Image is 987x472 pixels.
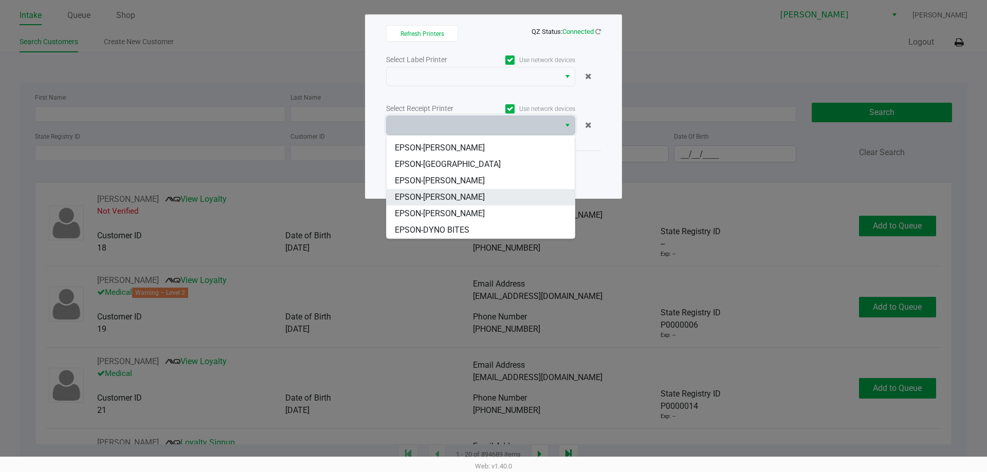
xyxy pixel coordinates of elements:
[395,142,485,154] span: EPSON-[PERSON_NAME]
[386,54,481,65] div: Select Label Printer
[395,224,469,236] span: EPSON-DYNO BITES
[400,30,444,37] span: Refresh Printers
[532,28,601,35] span: QZ Status:
[386,103,481,114] div: Select Receipt Printer
[562,28,594,35] span: Connected
[560,67,575,86] button: Select
[395,191,485,203] span: EPSON-[PERSON_NAME]
[395,175,485,187] span: EPSON-[PERSON_NAME]
[395,207,485,220] span: EPSON-[PERSON_NAME]
[475,462,512,470] span: Web: v1.40.0
[386,25,458,42] button: Refresh Printers
[395,158,501,171] span: EPSON-[GEOGRAPHIC_DATA]
[560,116,575,135] button: Select
[481,55,575,65] label: Use network devices
[481,104,575,114] label: Use network devices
